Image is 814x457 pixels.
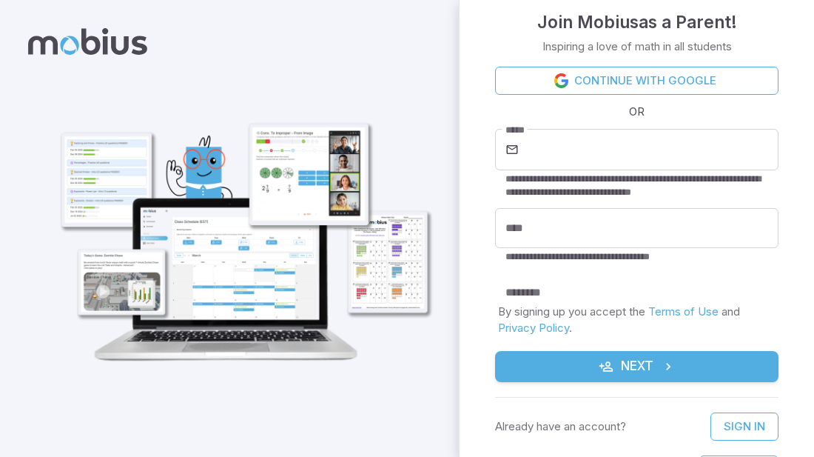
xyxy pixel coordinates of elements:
[495,351,778,382] button: Next
[648,304,719,318] a: Terms of Use
[495,418,626,435] p: Already have an account?
[710,413,778,441] a: Sign In
[41,79,441,373] img: parent_1-illustration
[495,67,778,95] a: Continue with Google
[498,321,569,335] a: Privacy Policy
[542,39,732,55] p: Inspiring a love of math in all students
[537,9,737,36] h4: Join Mobius as a Parent !
[625,104,648,120] span: OR
[498,304,776,336] p: By signing up you accept the and .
